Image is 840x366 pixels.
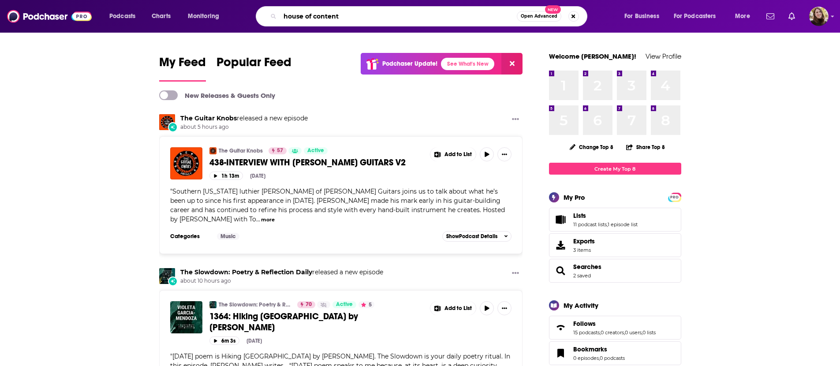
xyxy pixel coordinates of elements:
[209,157,424,168] a: 438-INTERVIEW WITH [PERSON_NAME] GUITARS V2
[624,329,625,336] span: ,
[517,11,561,22] button: Open AdvancedNew
[180,114,237,122] a: The Guitar Knobs
[600,329,601,336] span: ,
[573,345,625,353] a: Bookmarks
[170,233,210,240] h3: Categories
[246,338,262,344] div: [DATE]
[261,216,275,224] button: more
[809,7,829,26] button: Show profile menu
[304,147,328,154] a: Active
[180,114,308,123] h3: released a new episode
[146,9,176,23] a: Charts
[159,55,206,82] a: My Feed
[618,9,670,23] button: open menu
[159,114,175,130] img: The Guitar Knobs
[180,277,383,285] span: about 10 hours ago
[168,122,178,132] div: New Episode
[256,215,260,223] span: ...
[168,276,178,286] div: New Episode
[159,55,206,75] span: My Feed
[549,341,681,365] span: Bookmarks
[549,208,681,232] span: Lists
[600,355,625,361] a: 0 podcasts
[430,147,476,161] button: Show More Button
[446,233,497,239] span: Show Podcast Details
[209,157,406,168] span: 438-INTERVIEW WITH [PERSON_NAME] GUITARS V2
[217,55,291,75] span: Popular Feed
[549,233,681,257] a: Exports
[250,173,265,179] div: [DATE]
[549,259,681,283] span: Searches
[625,329,642,336] a: 0 users
[573,212,638,220] a: Lists
[573,329,600,336] a: 15 podcasts
[521,14,557,19] span: Open Advanced
[444,305,472,312] span: Add to List
[170,187,505,223] span: Southern [US_STATE] luthier [PERSON_NAME] of [PERSON_NAME] Guitars joins us to talk about what he...
[297,301,315,308] a: 70
[669,194,680,201] span: PRO
[217,55,291,82] a: Popular Feed
[549,52,636,60] a: Welcome [PERSON_NAME]!
[497,301,511,315] button: Show More Button
[109,10,135,22] span: Podcasts
[103,9,147,23] button: open menu
[573,237,595,245] span: Exports
[382,60,437,67] p: Podchaser Update!
[217,233,239,240] a: Music
[573,212,586,220] span: Lists
[608,221,638,228] a: 1 episode list
[601,329,624,336] a: 0 creators
[280,9,517,23] input: Search podcasts, credits, & more...
[564,301,598,310] div: My Activity
[564,193,585,202] div: My Pro
[646,52,681,60] a: View Profile
[729,9,761,23] button: open menu
[7,8,92,25] a: Podchaser - Follow, Share and Rate Podcasts
[508,268,523,279] button: Show More Button
[269,147,287,154] a: 57
[209,301,217,308] img: The Slowdown: Poetry & Reflection Daily
[180,268,312,276] a: The Slowdown: Poetry & Reflection Daily
[336,300,353,309] span: Active
[573,355,599,361] a: 0 episodes
[152,10,171,22] span: Charts
[182,9,231,23] button: open menu
[219,147,263,154] a: The Guitar Knobs
[441,58,494,70] a: See What's New
[669,194,680,200] a: PRO
[442,231,512,242] button: ShowPodcast Details
[573,263,601,271] span: Searches
[497,147,511,161] button: Show More Button
[809,7,829,26] img: User Profile
[444,151,472,158] span: Add to List
[188,10,219,22] span: Monitoring
[552,239,570,251] span: Exports
[209,172,243,180] button: 1h 13m
[209,147,217,154] img: The Guitar Knobs
[170,301,202,333] img: 1364: Hiking Moraine State Park by Violeta Garcia-Mendoza
[674,10,716,22] span: For Podcasters
[209,336,239,345] button: 6m 3s
[358,301,374,308] button: 5
[508,114,523,125] button: Show More Button
[219,301,291,308] a: The Slowdown: Poetry & Reflection Daily
[170,147,202,179] a: 438-INTERVIEW WITH JENNINGS GUITARS V2
[607,221,608,228] span: ,
[277,146,283,155] span: 57
[626,138,665,156] button: Share Top 8
[549,163,681,175] a: Create My Top 8
[573,320,596,328] span: Follows
[159,268,175,284] img: The Slowdown: Poetry & Reflection Daily
[209,311,424,333] a: 1364: Hiking [GEOGRAPHIC_DATA] by [PERSON_NAME]
[552,347,570,359] a: Bookmarks
[332,301,356,308] a: Active
[573,320,656,328] a: Follows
